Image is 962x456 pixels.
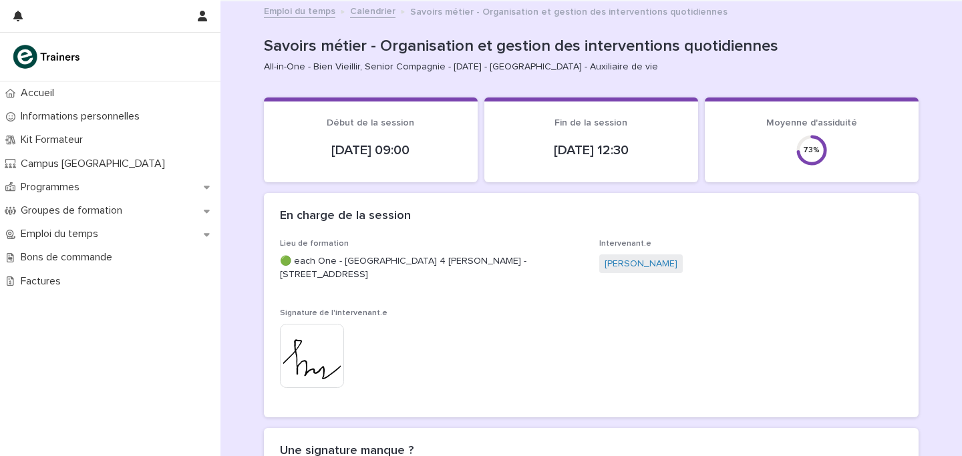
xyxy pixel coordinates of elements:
span: Fin de la session [554,118,627,128]
p: All-in-One - Bien Vieillir, Senior Compagnie - [DATE] - [GEOGRAPHIC_DATA] - Auxiliaire de vie [264,61,908,73]
div: 73 % [796,146,828,155]
a: Emploi du temps [264,3,335,18]
p: Savoirs métier - Organisation et gestion des interventions quotidiennes [410,3,728,18]
p: 🟢 each One - [GEOGRAPHIC_DATA] 4 [PERSON_NAME] - [STREET_ADDRESS] [280,254,583,282]
span: Moyenne d'assiduité [766,118,857,128]
span: Intervenant.e [599,240,651,248]
img: K0CqGN7SDeD6s4JG8KQk [11,43,84,70]
p: Bons de commande [15,251,123,264]
p: Programmes [15,181,90,194]
p: Campus [GEOGRAPHIC_DATA] [15,158,176,170]
a: [PERSON_NAME] [605,257,677,271]
p: Informations personnelles [15,110,150,123]
p: Groupes de formation [15,204,133,217]
p: Factures [15,275,71,288]
span: Signature de l'intervenant.e [280,309,387,317]
a: Calendrier [350,3,395,18]
span: Lieu de formation [280,240,349,248]
p: Accueil [15,87,65,99]
span: Début de la session [327,118,414,128]
p: Kit Formateur [15,134,94,146]
p: [DATE] 09:00 [280,142,462,158]
h2: En charge de la session [280,209,411,224]
p: Emploi du temps [15,228,109,240]
p: [DATE] 12:30 [500,142,682,158]
p: Savoirs métier - Organisation et gestion des interventions quotidiennes [264,37,913,56]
